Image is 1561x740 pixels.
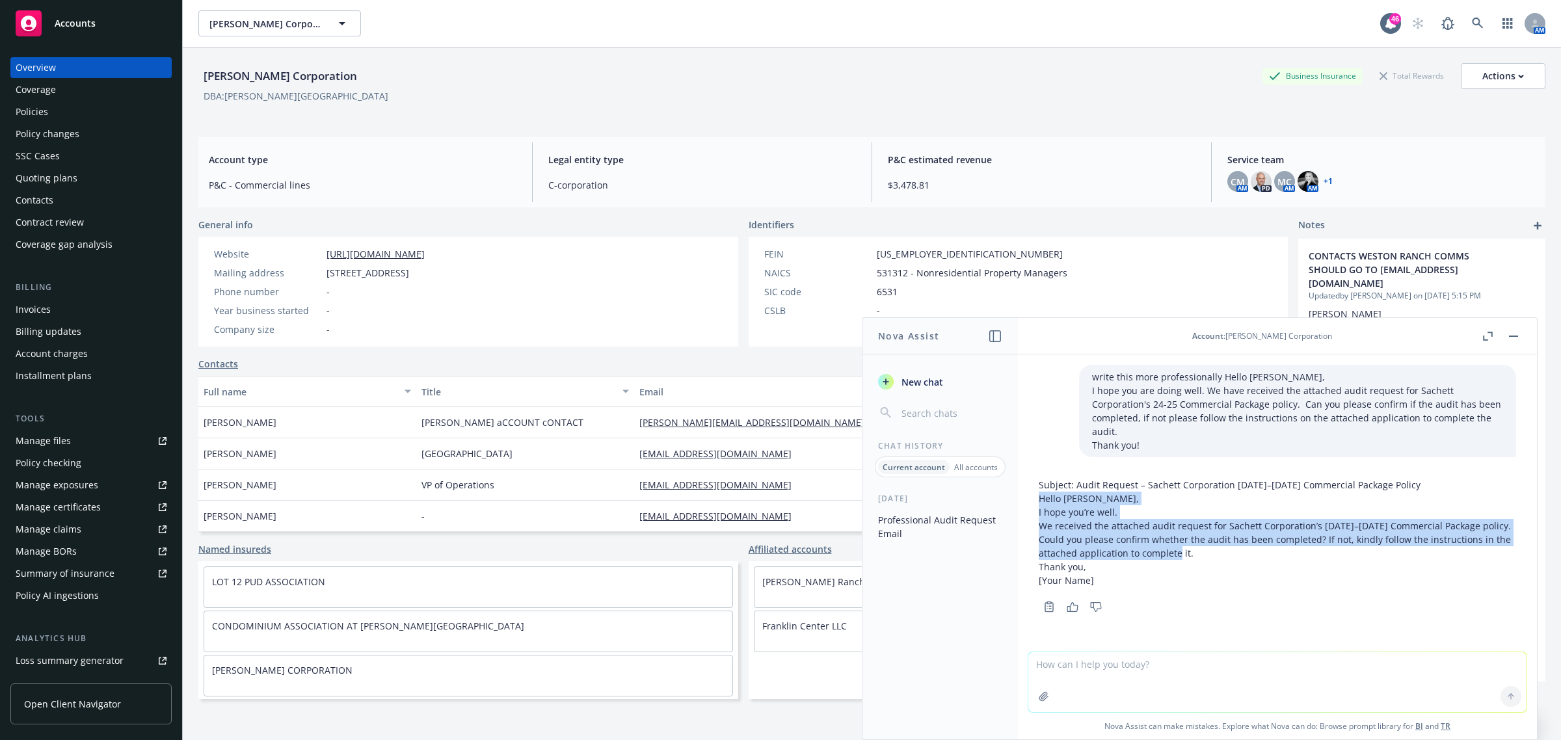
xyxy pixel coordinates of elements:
a: Account charges [10,343,172,364]
a: Manage certificates [10,497,172,518]
a: Installment plans [10,365,172,386]
span: [PERSON_NAME] [204,509,276,523]
div: Title [421,385,615,399]
span: $3,478.81 [888,178,1195,192]
p: I hope you are doing well. We have received the attached audit request for Sachett Corporation's ... [1092,384,1503,438]
div: NAICS [764,266,872,280]
span: [PERSON_NAME] [204,447,276,460]
div: Summary of insurance [16,563,114,584]
input: Search chats [899,404,1002,422]
span: - [327,304,330,317]
a: [PERSON_NAME] Ranch Estates LLC [762,575,916,588]
a: Loss summary generator [10,650,172,671]
div: Policies [16,101,48,122]
div: Website [214,247,321,261]
div: Full name [204,385,397,399]
a: Report a Bug [1435,10,1461,36]
a: Overview [10,57,172,78]
div: Tools [10,412,172,425]
a: Billing updates [10,321,172,342]
span: Account [1192,330,1223,341]
span: [PERSON_NAME] Corporation [209,17,322,31]
span: [US_EMPLOYER_IDENTIFICATION_NUMBER] [877,247,1063,261]
span: Accounts [55,18,96,29]
a: Affiliated accounts [749,542,832,556]
a: TR [1441,720,1450,732]
p: Thank you! [1092,438,1503,452]
a: Search [1465,10,1491,36]
span: - [421,509,425,523]
a: SSC Cases [10,146,172,166]
a: Coverage gap analysis [10,234,172,255]
button: New chat [873,370,1007,393]
div: Installment plans [16,365,92,386]
a: Policies [10,101,172,122]
span: [GEOGRAPHIC_DATA] [421,447,513,460]
p: I hope you’re well. [1039,505,1516,519]
div: Business Insurance [1262,68,1363,84]
p: [PERSON_NAME] [EMAIL_ADDRESS][DOMAIN_NAME] Controller Arrowhead Housing Inc. [STREET_ADDRESS] Dir... [1309,307,1535,389]
a: Contacts [198,357,238,371]
span: Account type [209,153,516,166]
div: Billing [10,281,172,294]
a: Manage BORs [10,541,172,562]
span: Updated by [PERSON_NAME] on [DATE] 5:15 PM [1309,290,1535,302]
span: [PERSON_NAME] aCCOUNT cONTACT [421,416,583,429]
span: New chat [899,375,943,389]
div: Year business started [214,304,321,317]
div: Billing updates [16,321,81,342]
button: Thumbs down [1086,598,1106,616]
div: Coverage [16,79,56,100]
span: Service team [1227,153,1535,166]
span: 531312 - Nonresidential Property Managers [877,266,1067,280]
div: Loss summary generator [16,650,124,671]
div: [PERSON_NAME] Corporation [198,68,362,85]
div: CONTACTS WESTON RANCH COMMS SHOULD GO TO [EMAIL_ADDRESS][DOMAIN_NAME]Updatedby [PERSON_NAME] on [... [1298,239,1545,399]
span: P&C estimated revenue [888,153,1195,166]
span: Nova Assist can make mistakes. Explore what Nova can do: Browse prompt library for and [1023,713,1532,739]
span: P&C - Commercial lines [209,178,516,192]
a: BI [1415,720,1423,732]
a: [URL][DOMAIN_NAME] [327,248,425,260]
div: Email [639,385,978,399]
a: Manage exposures [10,475,172,496]
span: - [877,304,880,317]
div: Overview [16,57,56,78]
a: Accounts [10,5,172,42]
img: photo [1251,171,1272,192]
div: Invoices [16,299,51,320]
a: +1 [1324,178,1333,185]
svg: Copy to clipboard [1043,601,1055,613]
div: Coverage gap analysis [16,234,113,255]
a: CONDOMINIUM ASSOCIATION AT [PERSON_NAME][GEOGRAPHIC_DATA] [212,620,524,632]
div: Manage certificates [16,497,101,518]
a: Start snowing [1405,10,1431,36]
a: [EMAIL_ADDRESS][DOMAIN_NAME] [639,479,802,491]
p: Subject: Audit Request – Sachett Corporation [DATE]–[DATE] Commercial Package Policy [1039,478,1516,492]
a: [EMAIL_ADDRESS][DOMAIN_NAME] [639,447,802,460]
a: Coverage [10,79,172,100]
div: Contract review [16,212,84,233]
div: [DATE] [862,493,1018,504]
button: Email [634,376,997,407]
a: Manage files [10,430,172,451]
button: Professional Audit Request Email [873,509,1007,544]
div: Analytics hub [10,632,172,645]
span: - [327,323,330,336]
span: C-corporation [548,178,856,192]
h1: Nova Assist [878,329,939,343]
a: Policy AI ingestions [10,585,172,606]
a: Quoting plans [10,168,172,189]
div: Policy changes [16,124,79,144]
span: - [327,285,330,298]
div: Actions [1482,64,1524,88]
div: CSLB [764,304,872,317]
a: [PERSON_NAME] CORPORATION [212,664,353,676]
div: : [PERSON_NAME] Corporation [1192,330,1332,341]
button: Title [416,376,634,407]
button: Full name [198,376,416,407]
p: write this more professionally Hello [PERSON_NAME], [1092,370,1503,384]
a: Contract review [10,212,172,233]
p: Thank you, [Your Name] [1039,560,1516,587]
